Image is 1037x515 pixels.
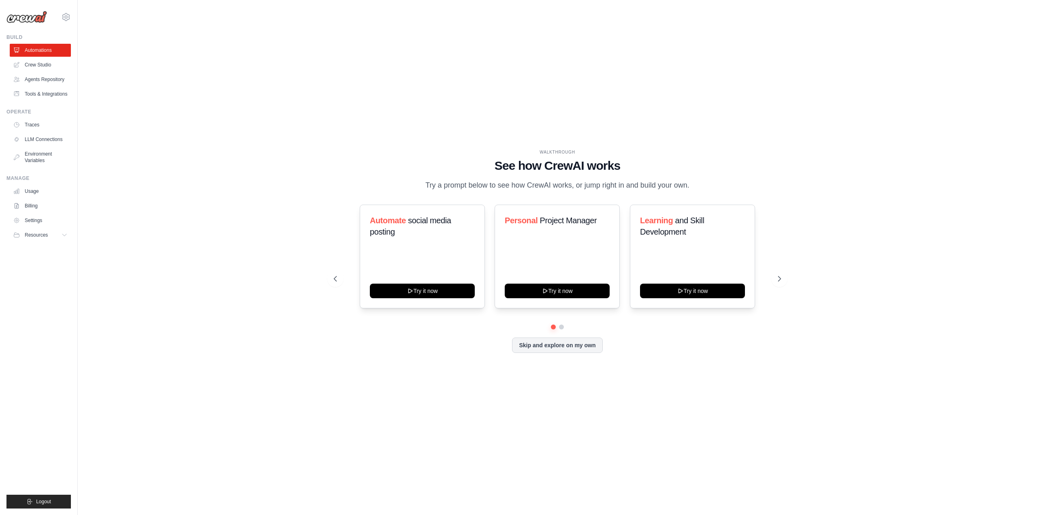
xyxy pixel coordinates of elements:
span: Automate [370,216,406,225]
span: and Skill Development [640,216,704,236]
button: Skip and explore on my own [512,338,602,353]
p: Try a prompt below to see how CrewAI works, or jump right in and build your own. [421,180,693,191]
a: Settings [10,214,71,227]
button: Try it now [505,284,610,298]
div: Build [6,34,71,41]
a: Tools & Integrations [10,88,71,100]
div: WALKTHROUGH [334,149,781,155]
a: Usage [10,185,71,198]
span: Resources [25,232,48,238]
button: Try it now [370,284,475,298]
div: Operate [6,109,71,115]
a: Agents Repository [10,73,71,86]
iframe: Chat Widget [996,476,1037,515]
span: social media posting [370,216,451,236]
a: Traces [10,118,71,131]
button: Resources [10,229,71,241]
a: Automations [10,44,71,57]
span: Project Manager [540,216,597,225]
div: Manage [6,175,71,182]
img: Logo [6,11,47,23]
span: Learning [640,216,673,225]
a: LLM Connections [10,133,71,146]
a: Crew Studio [10,58,71,71]
a: Environment Variables [10,147,71,167]
span: Logout [36,498,51,505]
button: Try it now [640,284,745,298]
h1: See how CrewAI works [334,158,781,173]
button: Logout [6,495,71,509]
a: Billing [10,199,71,212]
span: Personal [505,216,538,225]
